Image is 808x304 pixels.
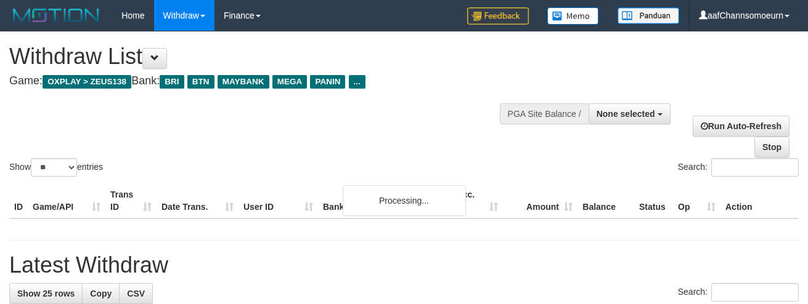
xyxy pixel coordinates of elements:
img: Button%20Memo.svg [547,7,599,25]
input: Search: [711,158,799,177]
h4: Game: Bank: [9,75,526,87]
label: Search: [678,158,799,177]
span: OXPLAY > ZEUS138 [43,75,131,89]
button: None selected [589,103,671,124]
div: PGA Site Balance / [500,103,589,124]
a: CSV [119,283,153,304]
th: Op [673,183,720,218]
a: Run Auto-Refresh [693,116,790,137]
span: PANIN [310,75,345,89]
span: CSV [127,289,145,298]
th: Balance [577,183,634,218]
a: Copy [82,283,120,304]
th: Status [634,183,673,218]
th: User ID [239,183,318,218]
img: MOTION_logo.png [9,6,103,25]
th: Game/API [28,183,105,218]
th: Action [720,183,799,218]
span: MAYBANK [218,75,269,89]
a: Show 25 rows [9,283,83,304]
label: Search: [678,283,799,302]
img: panduan.png [618,7,679,24]
th: Date Trans. [157,183,239,218]
th: Bank Acc. Number [428,183,503,218]
h1: Latest Withdraw [9,253,799,278]
span: ... [349,75,365,89]
th: Amount [503,183,577,218]
span: BTN [187,75,214,89]
span: Show 25 rows [17,289,75,298]
label: Show entries [9,158,103,177]
th: ID [9,183,28,218]
img: Feedback.jpg [467,7,529,25]
span: Copy [90,289,112,298]
span: None selected [597,109,655,119]
input: Search: [711,283,799,302]
th: Bank Acc. Name [318,183,428,218]
span: BRI [160,75,184,89]
select: Showentries [31,158,77,177]
div: Processing... [343,185,466,216]
th: Trans ID [105,183,157,218]
span: MEGA [272,75,308,89]
a: Stop [754,137,790,158]
h1: Withdraw List [9,44,526,69]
